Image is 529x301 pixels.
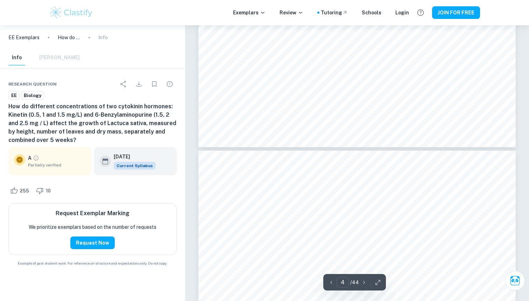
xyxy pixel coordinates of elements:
[8,50,25,66] button: Info
[114,162,156,170] div: This exemplar is based on the current syllabus. Feel free to refer to it for inspiration/ideas wh...
[9,92,19,99] span: EE
[395,9,409,16] a: Login
[8,185,33,196] div: Like
[114,153,150,160] h6: [DATE]
[33,155,39,161] a: Grade partially verified
[362,9,381,16] a: Schools
[28,154,31,162] p: A
[8,102,177,144] h6: How do different concentrations of two cytokinin hormones: Kinetin (0.5, 1 and 1.5 mg/L) and 6-Be...
[233,9,266,16] p: Exemplars
[505,271,525,290] button: Ask Clai
[16,187,33,194] span: 255
[34,185,55,196] div: Dislike
[42,187,55,194] span: 10
[321,9,348,16] a: Tutoring
[132,77,146,91] div: Download
[8,34,40,41] a: EE Exemplars
[147,77,161,91] div: Bookmark
[29,223,156,231] p: We prioritize exemplars based on the number of requests
[350,279,359,286] p: / 44
[21,92,44,99] span: Biology
[21,91,44,100] a: Biology
[114,162,156,170] span: Current Syllabus
[70,237,115,249] button: Request Now
[28,162,86,168] span: Partially verified
[280,9,303,16] p: Review
[58,34,80,41] p: How do different concentrations of two cytokinin hormones: Kinetin (0.5, 1 and 1.5 mg/L) and 6-Be...
[415,7,426,19] button: Help and Feedback
[432,6,480,19] button: JOIN FOR FREE
[98,34,108,41] p: Info
[56,209,129,218] h6: Request Exemplar Marking
[8,261,177,266] span: Example of past student work. For reference on structure and expectations only. Do not copy.
[8,91,20,100] a: EE
[8,81,57,87] span: Research question
[163,77,177,91] div: Report issue
[117,77,131,91] div: Share
[49,6,93,20] img: Clastify logo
